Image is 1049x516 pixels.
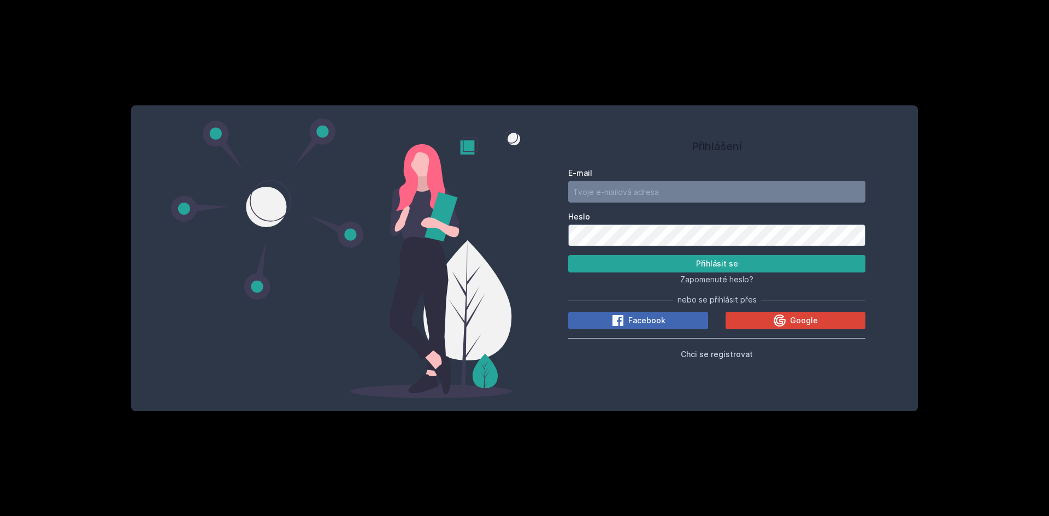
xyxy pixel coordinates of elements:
[681,347,753,360] button: Chci se registrovat
[568,181,865,203] input: Tvoje e-mailová adresa
[790,315,818,326] span: Google
[677,294,757,305] span: nebo se přihlásit přes
[628,315,665,326] span: Facebook
[681,349,753,359] span: Chci se registrovat
[568,255,865,272] button: Přihlásit se
[568,312,708,329] button: Facebook
[726,312,865,329] button: Google
[680,275,753,284] span: Zapomenuté heslo?
[568,168,865,179] label: E-mail
[568,138,865,155] h1: Přihlášení
[568,211,865,222] label: Heslo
